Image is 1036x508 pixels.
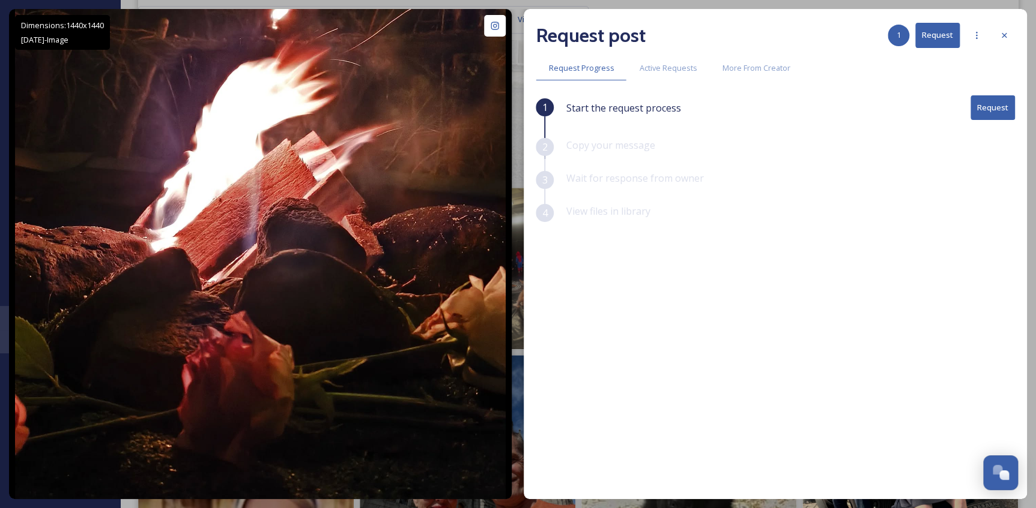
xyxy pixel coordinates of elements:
span: 2 [542,140,548,154]
span: Start the request process [566,101,680,115]
button: Open Chat [983,455,1018,490]
span: More From Creator [722,62,790,74]
img: Firepit Fridays are back!!! 🔥 As the evenings start to draw in, we’re bringing back our favourite... [15,9,506,499]
span: Dimensions: 1440 x 1440 [21,20,104,31]
span: 4 [542,206,548,220]
span: View files in library [566,205,650,218]
span: Request Progress [548,62,614,74]
span: Copy your message [566,139,655,152]
span: [DATE] - Image [21,34,68,45]
span: Wait for response from owner [566,172,703,185]
span: 1 [542,100,548,115]
button: Request [971,95,1015,120]
button: Request [915,23,960,47]
h2: Request post [536,21,645,50]
span: 3 [542,173,548,187]
span: Active Requests [639,62,697,74]
span: 1 [897,29,901,41]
